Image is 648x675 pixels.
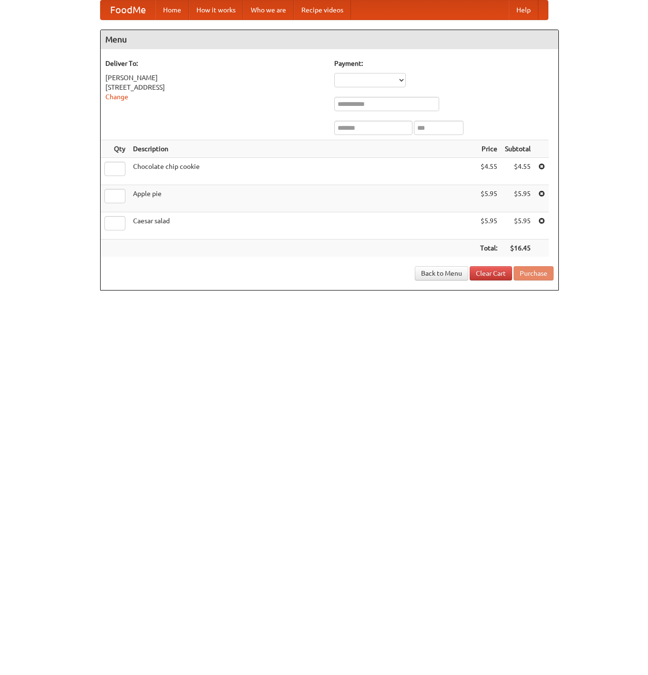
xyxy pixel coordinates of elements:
[155,0,189,20] a: Home
[129,158,476,185] td: Chocolate chip cookie
[501,158,535,185] td: $4.55
[501,185,535,212] td: $5.95
[501,140,535,158] th: Subtotal
[105,73,325,83] div: [PERSON_NAME]
[470,266,512,280] a: Clear Cart
[243,0,294,20] a: Who we are
[476,140,501,158] th: Price
[129,212,476,239] td: Caesar salad
[415,266,468,280] a: Back to Menu
[105,93,128,101] a: Change
[101,0,155,20] a: FoodMe
[105,59,325,68] h5: Deliver To:
[509,0,538,20] a: Help
[101,140,129,158] th: Qty
[476,212,501,239] td: $5.95
[476,185,501,212] td: $5.95
[129,140,476,158] th: Description
[476,158,501,185] td: $4.55
[101,30,558,49] h4: Menu
[501,239,535,257] th: $16.45
[501,212,535,239] td: $5.95
[189,0,243,20] a: How it works
[294,0,351,20] a: Recipe videos
[105,83,325,92] div: [STREET_ADDRESS]
[129,185,476,212] td: Apple pie
[514,266,554,280] button: Purchase
[334,59,554,68] h5: Payment:
[476,239,501,257] th: Total:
